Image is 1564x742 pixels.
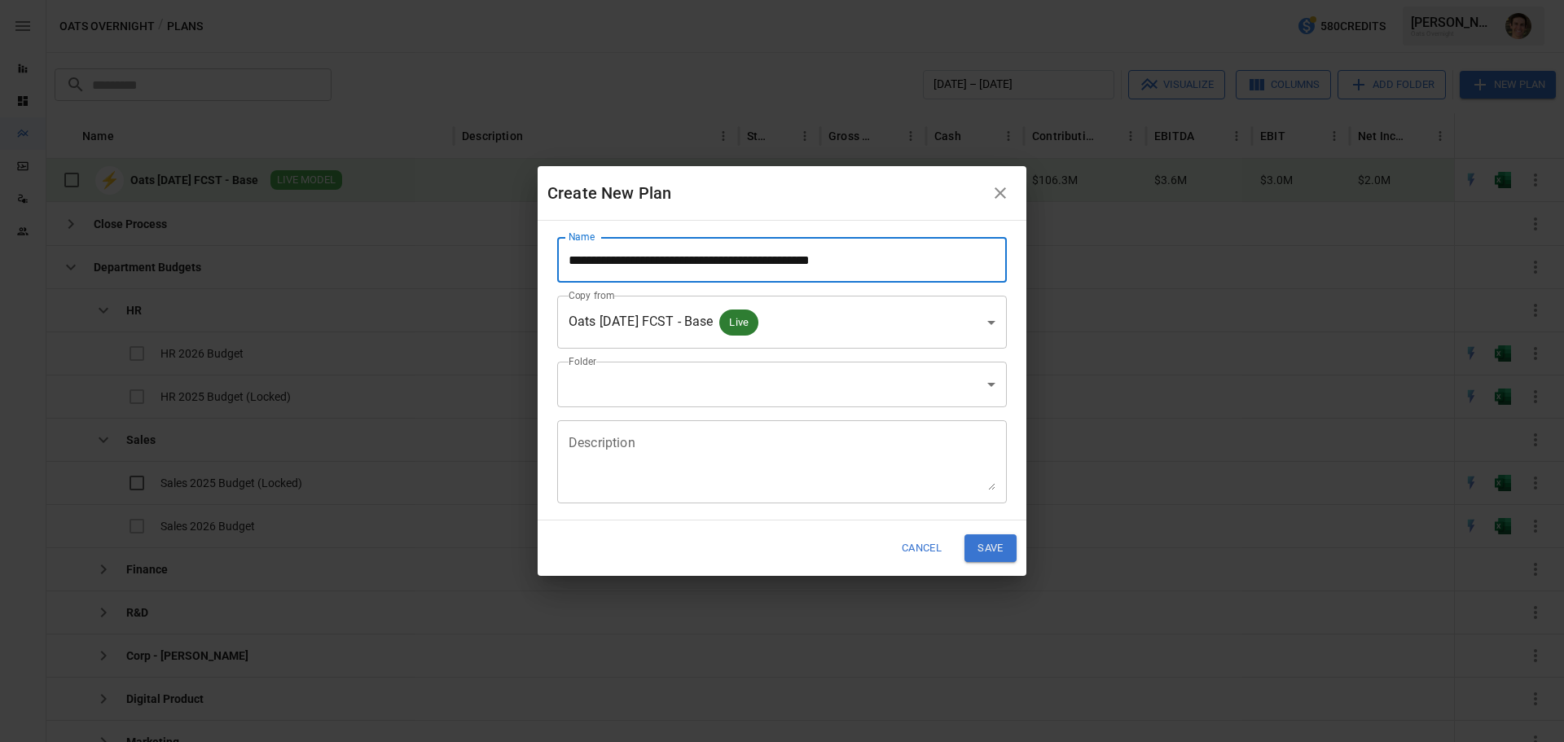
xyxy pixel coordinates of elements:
[569,314,713,329] span: Oats [DATE] FCST - Base
[719,313,758,331] span: Live
[569,288,615,302] label: Copy from
[964,534,1017,561] button: Save
[547,180,984,206] div: Create New Plan
[569,230,595,244] label: Name
[891,534,952,561] button: Cancel
[569,354,596,368] label: Folder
